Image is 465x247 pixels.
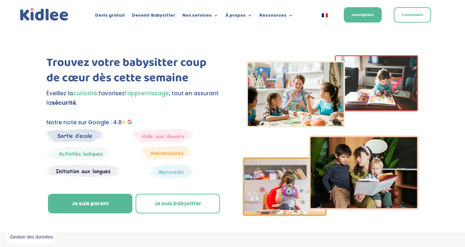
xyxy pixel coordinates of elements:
strong: sécurité. [52,99,77,107]
h1: Trouvez votre babysitter coup de cœur dès cette semaine [46,55,222,89]
a: Nos services [182,13,218,20]
img: logo_kidlee_bleu [19,7,70,23]
span: curiosité, [73,89,99,97]
span: Gestion des données [10,234,53,240]
a: Kidlee Logo [19,7,70,23]
a: Devenir Babysitter [132,13,175,20]
img: weekends [132,129,194,143]
picture: Imgs-2 [243,210,419,218]
p: Éveillez la favorisez , tout en assurant la [46,89,222,108]
img: Mercredi [46,146,111,161]
a: Je suis parent [48,194,132,213]
a: Inscription [344,7,382,23]
a: À propos [225,13,252,20]
img: Français [322,13,328,17]
a: Je suis babysitter [136,194,220,213]
button: Gestion des données [6,230,57,244]
img: Atelier thematique [46,164,121,178]
p: Notre note sur Google : 4.8 [46,118,222,127]
img: Thematique [149,164,193,179]
a: Ressources [259,13,293,20]
a: Devis gratuit [95,13,125,20]
a: Connexion [394,7,431,23]
span: l’apprentissage [125,89,169,97]
img: Sortie decole [46,129,104,142]
img: Anniversaire [141,146,192,160]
